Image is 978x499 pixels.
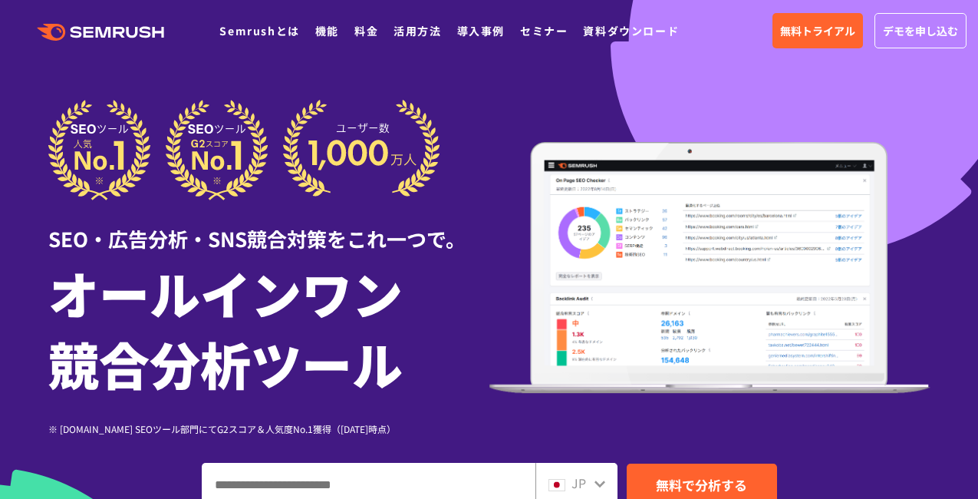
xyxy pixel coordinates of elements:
[354,23,378,38] a: 料金
[219,23,299,38] a: Semrushとは
[315,23,339,38] a: 機能
[780,22,855,39] span: 無料トライアル
[394,23,441,38] a: 活用方法
[656,475,747,494] span: 無料で分析する
[48,257,489,398] h1: オールインワン 競合分析ツール
[520,23,568,38] a: セミナー
[874,13,966,48] a: デモを申し込む
[457,23,505,38] a: 導入事例
[571,474,586,492] span: JP
[48,421,489,436] div: ※ [DOMAIN_NAME] SEOツール部門にてG2スコア＆人気度No.1獲得（[DATE]時点）
[883,22,958,39] span: デモを申し込む
[48,200,489,253] div: SEO・広告分析・SNS競合対策をこれ一つで。
[772,13,863,48] a: 無料トライアル
[583,23,679,38] a: 資料ダウンロード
